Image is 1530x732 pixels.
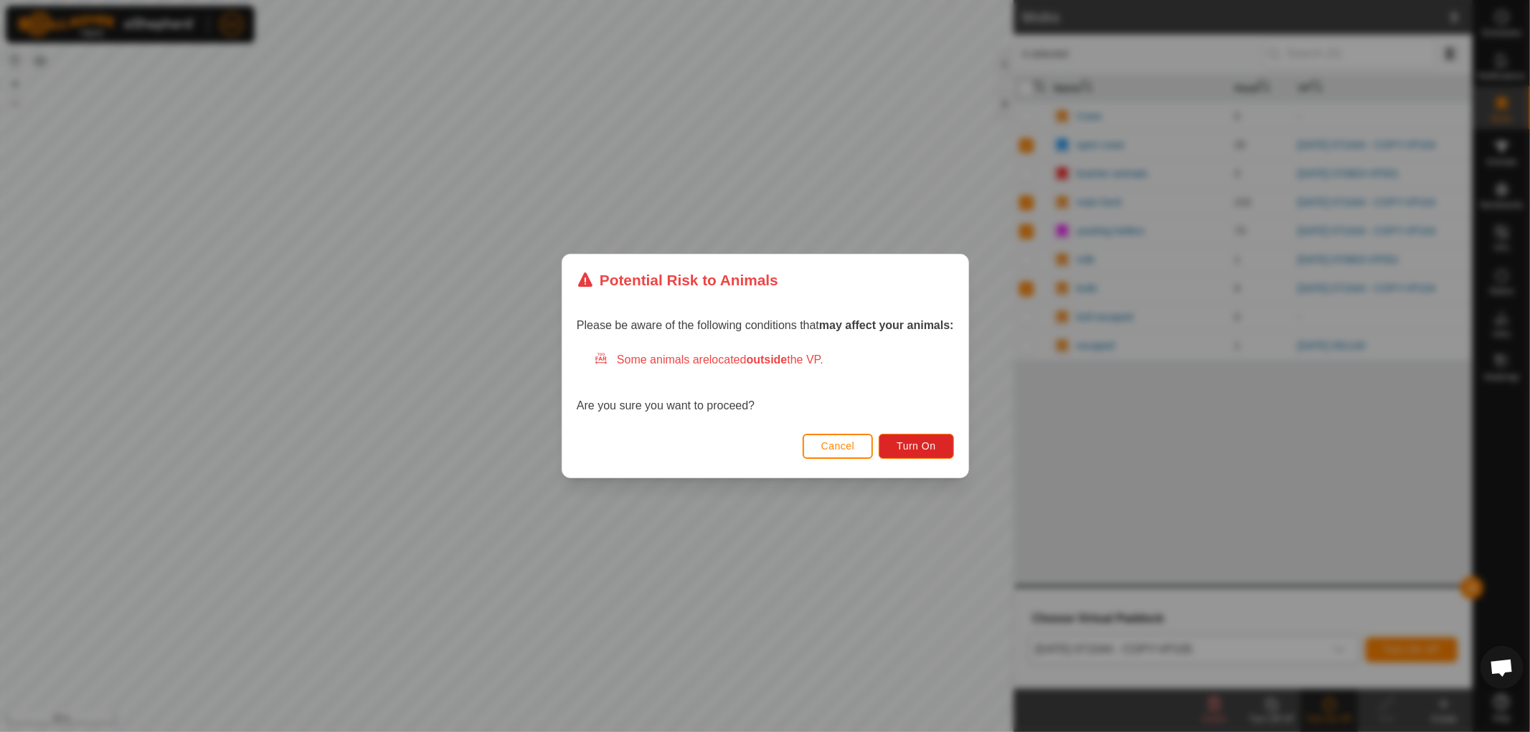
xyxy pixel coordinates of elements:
[577,269,778,291] div: Potential Risk to Animals
[819,319,954,331] strong: may affect your animals:
[746,353,787,366] strong: outside
[577,351,954,414] div: Are you sure you want to proceed?
[821,440,854,452] span: Cancel
[594,351,954,369] div: Some animals are
[879,434,953,459] button: Turn On
[897,440,935,452] span: Turn On
[802,434,873,459] button: Cancel
[1481,646,1524,689] a: Open chat
[577,319,954,331] span: Please be aware of the following conditions that
[709,353,823,366] span: located the VP.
